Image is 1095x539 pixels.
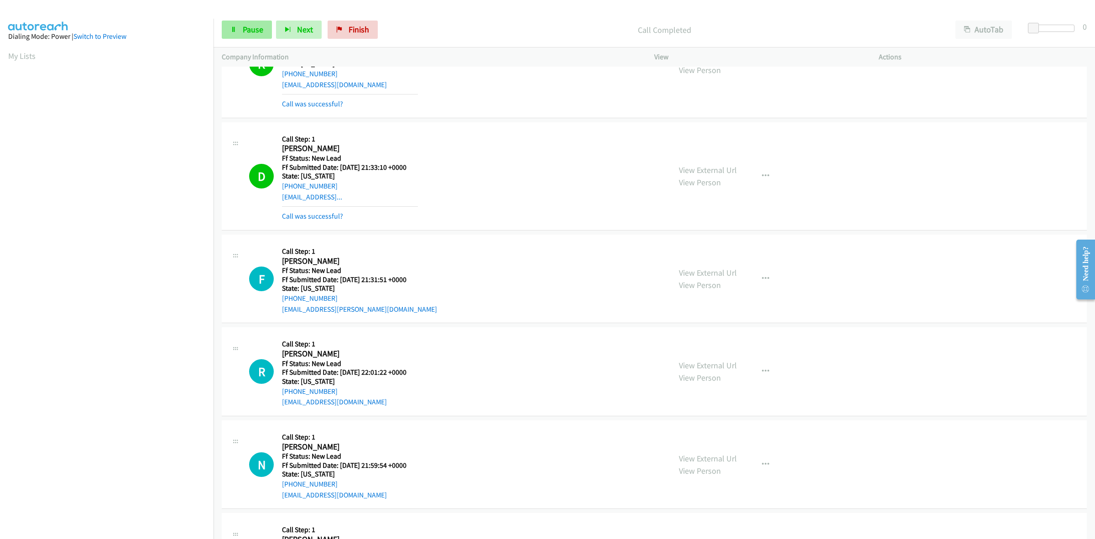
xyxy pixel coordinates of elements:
[282,99,343,108] a: Call was successful?
[282,172,418,181] h5: State: [US_STATE]
[282,294,338,303] a: [PHONE_NUMBER]
[249,359,274,384] h1: R
[679,165,737,175] a: View External Url
[73,32,126,41] a: Switch to Preview
[297,24,313,35] span: Next
[282,256,418,267] h2: [PERSON_NAME]
[1069,233,1095,306] iframe: Resource Center
[282,247,437,256] h5: Call Step: 1
[679,360,737,371] a: View External Url
[249,452,274,477] div: The call is yet to be attempted
[243,24,263,35] span: Pause
[282,135,418,144] h5: Call Step: 1
[282,143,418,154] h2: [PERSON_NAME]
[282,305,437,314] a: [EMAIL_ADDRESS][PERSON_NAME][DOMAIN_NAME]
[282,461,407,470] h5: Ff Submitted Date: [DATE] 21:59:54 +0000
[8,70,214,504] iframe: Dialpad
[679,177,721,188] a: View Person
[1032,25,1074,32] div: Delay between calls (in seconds)
[249,267,274,291] h1: F
[282,154,418,163] h5: Ff Status: New Lead
[679,267,737,278] a: View External Url
[8,51,36,61] a: My Lists
[328,21,378,39] a: Finish
[679,65,721,75] a: View Person
[282,387,338,396] a: [PHONE_NUMBER]
[282,525,407,534] h5: Call Step: 1
[282,442,407,452] h2: [PERSON_NAME]
[282,80,387,89] a: [EMAIL_ADDRESS][DOMAIN_NAME]
[282,163,418,172] h5: Ff Submitted Date: [DATE] 21:33:10 +0000
[282,470,407,479] h5: State: [US_STATE]
[222,52,638,63] p: Company Information
[679,372,721,383] a: View Person
[955,21,1012,39] button: AutoTab
[282,266,437,275] h5: Ff Status: New Lead
[282,452,407,461] h5: Ff Status: New Lead
[282,275,437,284] h5: Ff Submitted Date: [DATE] 21:31:51 +0000
[282,212,343,220] a: Call was successful?
[390,24,939,36] p: Call Completed
[276,21,322,39] button: Next
[282,433,407,442] h5: Call Step: 1
[654,52,862,63] p: View
[282,193,342,201] a: [EMAIL_ADDRESS]...
[879,52,1087,63] p: Actions
[679,466,721,476] a: View Person
[282,480,338,488] a: [PHONE_NUMBER]
[222,21,272,39] a: Pause
[249,359,274,384] div: The call is yet to be attempted
[282,377,407,386] h5: State: [US_STATE]
[282,182,338,190] a: [PHONE_NUMBER]
[282,491,387,499] a: [EMAIL_ADDRESS][DOMAIN_NAME]
[282,359,407,368] h5: Ff Status: New Lead
[679,453,737,464] a: View External Url
[249,164,274,188] h1: D
[249,452,274,477] h1: N
[1083,21,1087,33] div: 0
[282,368,407,377] h5: Ff Submitted Date: [DATE] 22:01:22 +0000
[249,267,274,291] div: The call is yet to be attempted
[282,69,338,78] a: [PHONE_NUMBER]
[679,280,721,290] a: View Person
[282,349,407,359] h2: [PERSON_NAME]
[8,31,205,42] div: Dialing Mode: Power |
[282,398,387,406] a: [EMAIL_ADDRESS][DOMAIN_NAME]
[282,340,407,349] h5: Call Step: 1
[349,24,369,35] span: Finish
[282,284,437,293] h5: State: [US_STATE]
